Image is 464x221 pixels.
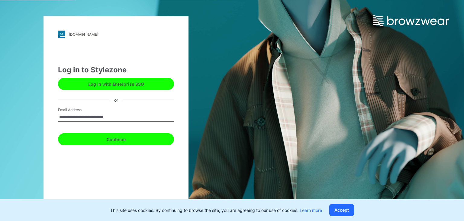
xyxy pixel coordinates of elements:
a: [DOMAIN_NAME] [58,31,174,38]
div: [DOMAIN_NAME] [69,32,98,37]
div: or [109,97,123,103]
img: stylezone-logo.562084cfcfab977791bfbf7441f1a819.svg [58,31,65,38]
button: Accept [329,204,354,216]
div: Log in to Stylezone [58,64,174,75]
label: Email Address [58,107,100,113]
img: browzwear-logo.e42bd6dac1945053ebaf764b6aa21510.svg [373,15,449,26]
a: Learn more [300,208,322,213]
button: Log in with Enterprise SSO [58,78,174,90]
p: This site uses cookies. By continuing to browse the site, you are agreeing to our use of cookies. [110,207,322,213]
button: Continue [58,133,174,145]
